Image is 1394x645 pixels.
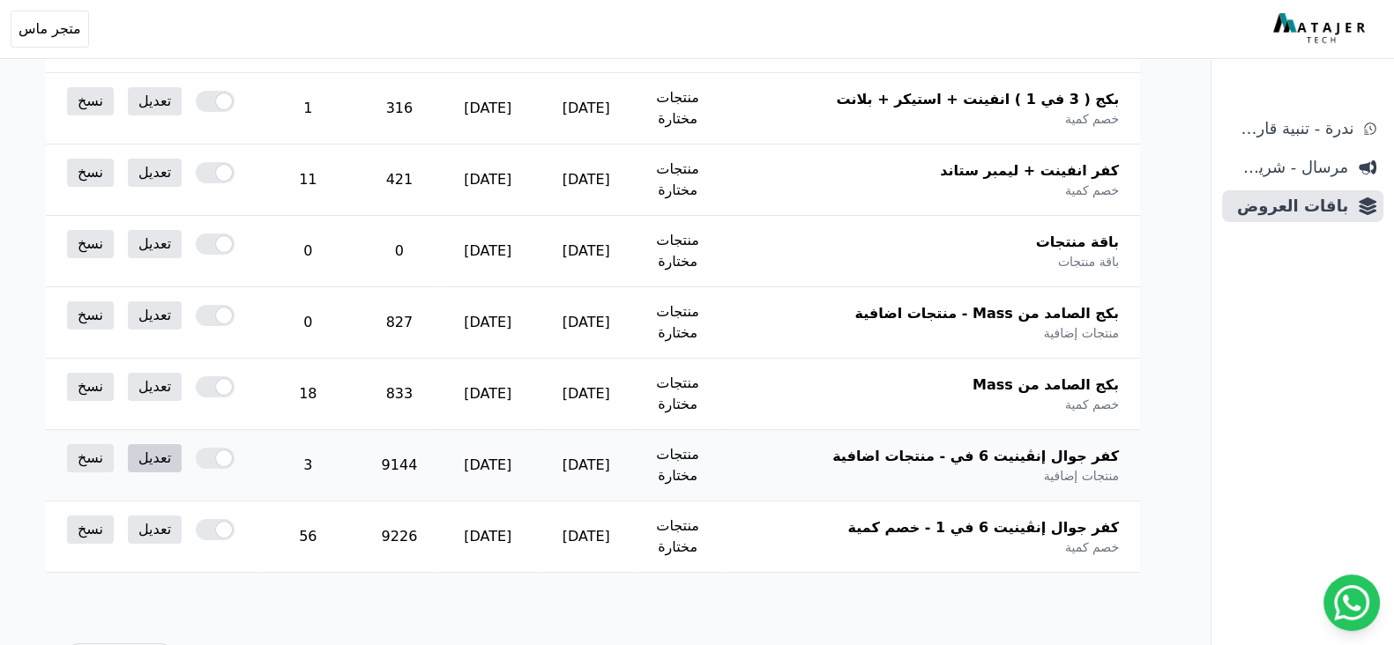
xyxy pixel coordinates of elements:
[1058,253,1119,271] span: باقة منتجات
[1065,396,1119,413] span: خصم كمية
[128,230,182,258] a: تعديل
[256,359,360,430] td: 18
[1065,538,1119,556] span: خصم كمية
[635,501,720,573] td: منتجات مختارة
[256,287,360,359] td: 0
[635,287,720,359] td: منتجات مختارة
[361,501,439,573] td: 9226
[1065,182,1119,199] span: خصم كمية
[361,145,439,216] td: 421
[635,216,720,287] td: منتجات مختارة
[361,287,439,359] td: 827
[67,301,114,330] a: نسخ
[635,359,720,430] td: منتجات مختارة
[67,230,114,258] a: نسخ
[854,303,1119,324] span: بكج الصامد من Mass - منتجات اضافية
[67,87,114,115] a: نسخ
[361,359,439,430] td: 833
[438,73,537,145] td: [DATE]
[256,73,360,145] td: 1
[1044,467,1119,485] span: منتجات إضافية
[128,159,182,187] a: تعديل
[537,216,635,287] td: [DATE]
[11,11,89,48] button: متجر ماس
[438,501,537,573] td: [DATE]
[1065,110,1119,128] span: خصم كمية
[635,73,720,145] td: منتجات مختارة
[438,430,537,501] td: [DATE]
[438,359,537,430] td: [DATE]
[635,145,720,216] td: منتجات مختارة
[128,444,182,472] a: تعديل
[438,216,537,287] td: [DATE]
[832,446,1119,467] span: كفر جوال إنڤينيت 6 في - منتجات اضافية
[256,430,360,501] td: 3
[19,19,81,40] span: متجر ماس
[1036,232,1119,253] span: باقة منتجات
[128,373,182,401] a: تعديل
[256,501,360,573] td: 56
[973,374,1119,396] span: بكج الصامد من Mass
[537,430,635,501] td: [DATE]
[128,301,182,330] a: تعديل
[256,216,360,287] td: 0
[361,216,439,287] td: 0
[128,515,182,544] a: تعديل
[67,444,114,472] a: نسخ
[67,373,114,401] a: نسخ
[847,517,1119,538] span: كفر جوال إنڤينيت 6 في 1 - خصم كمية
[537,501,635,573] td: [DATE]
[1229,116,1353,141] span: ندرة - تنبية قارب علي النفاذ
[537,287,635,359] td: [DATE]
[361,73,439,145] td: 316
[940,160,1119,182] span: كفر انفينت + ليمبر ستاند
[537,145,635,216] td: [DATE]
[438,145,537,216] td: [DATE]
[1229,155,1348,180] span: مرسال - شريط دعاية
[635,430,720,501] td: منتجات مختارة
[1044,324,1119,342] span: منتجات إضافية
[1229,194,1348,219] span: باقات العروض
[67,159,114,187] a: نسخ
[361,430,439,501] td: 9144
[256,145,360,216] td: 11
[1273,13,1369,45] img: MatajerTech Logo
[438,287,537,359] td: [DATE]
[128,87,182,115] a: تعديل
[537,359,635,430] td: [DATE]
[836,89,1119,110] span: بكج ( 3 في 1 ) انفينت + استيكر + بلانت
[537,73,635,145] td: [DATE]
[67,515,114,544] a: نسخ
